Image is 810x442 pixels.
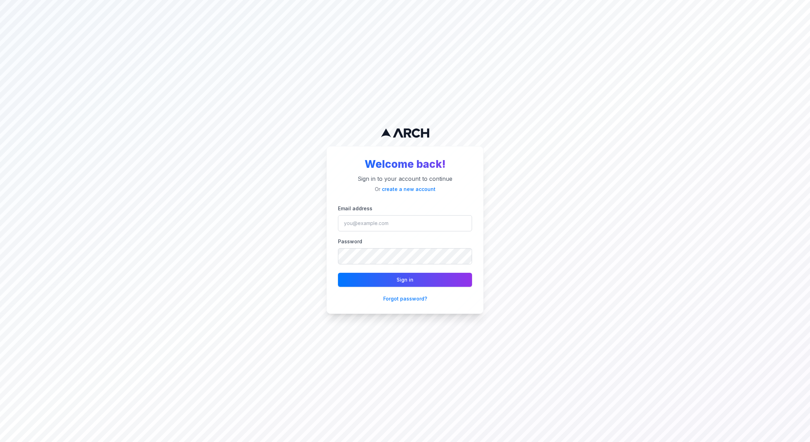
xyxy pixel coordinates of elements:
[338,186,472,193] p: Or
[383,295,427,302] button: Forgot password?
[338,158,472,170] h2: Welcome back!
[338,174,472,183] p: Sign in to your account to continue
[338,205,372,211] label: Email address
[338,238,362,244] label: Password
[338,215,472,231] input: you@example.com
[338,273,472,287] button: Sign in
[382,186,436,192] a: create a new account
